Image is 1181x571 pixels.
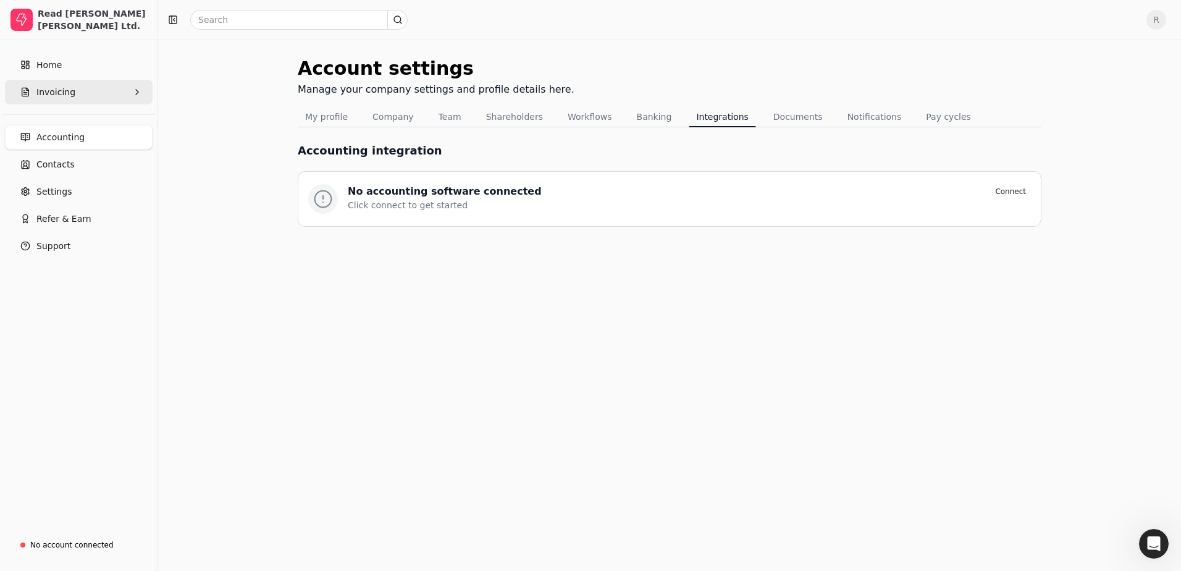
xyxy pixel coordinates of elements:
span: Refer & Earn [36,213,91,226]
span: Settings [36,185,72,198]
a: Contacts [5,152,153,177]
span: Home [36,59,62,72]
span: Accounting [36,131,85,144]
button: R [1146,10,1166,30]
h1: Accounting integration [298,142,442,159]
span: Contacts [36,158,75,171]
button: Invoicing [5,80,153,104]
button: Connect [990,184,1031,199]
button: Company [365,107,421,127]
iframe: Intercom live chat [1139,529,1169,559]
button: Support [5,234,153,258]
a: Accounting [5,125,153,150]
div: Click connect to get started [348,199,1031,212]
span: Support [36,240,70,253]
button: Documents [766,107,830,127]
button: My profile [298,107,355,127]
a: Settings [5,179,153,204]
span: Invoicing [36,86,75,99]
button: Workflows [560,107,620,127]
a: No account connected [5,534,153,556]
div: Read [PERSON_NAME] [PERSON_NAME] Ltd. [38,7,147,32]
button: Notifications [840,107,909,127]
div: Account settings [298,54,574,82]
input: Search [190,10,408,30]
a: Home [5,53,153,77]
button: Shareholders [479,107,550,127]
button: Pay cycles [918,107,978,127]
nav: Tabs [298,107,1041,127]
button: Banking [629,107,679,127]
button: Team [431,107,469,127]
div: No account connected [30,539,114,551]
button: Refer & Earn [5,206,153,231]
button: Integrations [689,107,755,127]
div: Manage your company settings and profile details here. [298,82,574,97]
div: No accounting software connected [348,184,542,199]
